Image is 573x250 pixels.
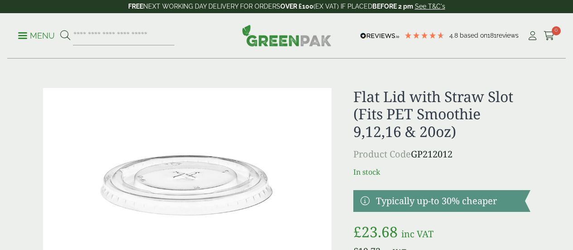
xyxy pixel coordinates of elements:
img: REVIEWS.io [360,33,400,39]
p: In stock [353,167,530,177]
span: inc VAT [401,228,433,240]
h1: Flat Lid with Straw Slot (Fits PET Smoothie 9,12,16 & 20oz) [353,88,530,140]
img: GreenPak Supplies [242,25,332,46]
span: Based on [460,32,487,39]
p: Menu [18,30,55,41]
span: 4.8 [449,32,460,39]
span: 181 [487,32,496,39]
strong: BEFORE 2 pm [372,3,413,10]
a: Menu [18,30,55,39]
strong: OVER £100 [280,3,313,10]
p: GP212012 [353,147,530,161]
span: reviews [496,32,519,39]
a: 0 [544,29,555,43]
span: Product Code [353,148,411,160]
strong: FREE [128,3,143,10]
span: £ [353,222,361,241]
i: My Account [527,31,538,40]
a: See T&C's [415,3,445,10]
span: 0 [552,26,561,35]
i: Cart [544,31,555,40]
bdi: 23.68 [353,222,398,241]
div: 4.78 Stars [404,31,445,39]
